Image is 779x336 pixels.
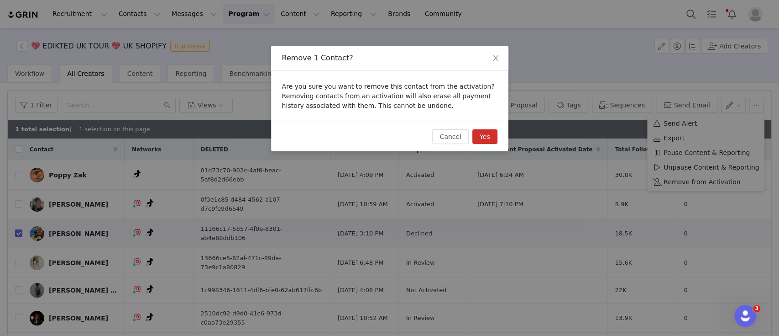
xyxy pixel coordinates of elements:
div: Remove 1 Contact? [282,53,497,63]
button: Cancel [432,129,468,144]
button: Yes [472,129,497,144]
iframe: Intercom live chat [734,305,756,327]
span: 3 [753,305,760,312]
button: Close [483,46,508,71]
i: icon: close [492,54,499,62]
p: Are you sure you want to remove this contact from the activation? Removing contacts from an activ... [282,82,497,111]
